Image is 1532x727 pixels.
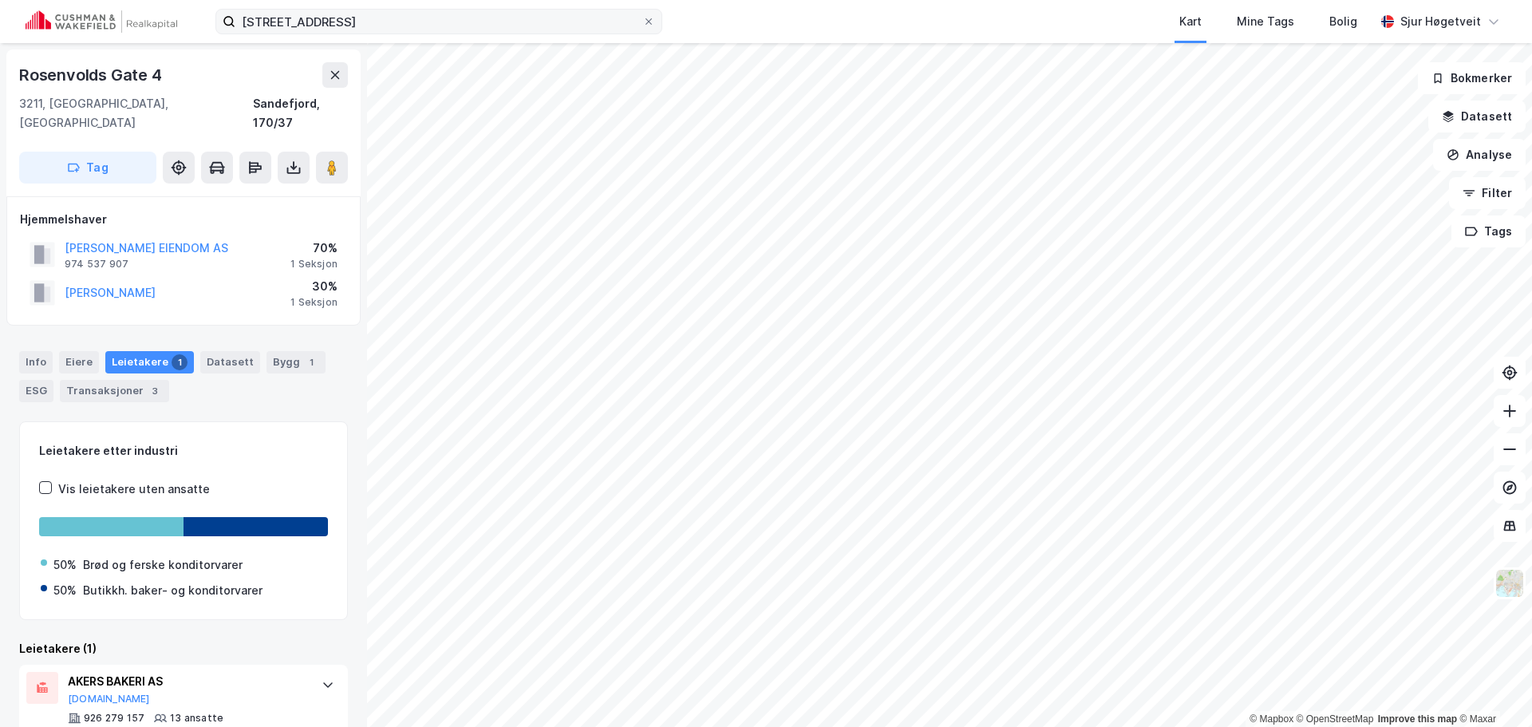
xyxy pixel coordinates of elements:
div: 13 ansatte [170,712,223,725]
div: Brød og ferske konditorvarer [83,555,243,575]
div: 50% [53,555,77,575]
div: ESG [19,380,53,402]
div: 1 Seksjon [290,296,338,309]
a: OpenStreetMap [1297,713,1374,725]
div: Vis leietakere uten ansatte [58,480,210,499]
div: AKERS BAKERI AS [68,672,306,691]
input: Søk på adresse, matrikkel, gårdeiere, leietakere eller personer [235,10,642,34]
div: Leietakere etter industri [39,441,328,460]
iframe: Chat Widget [1452,650,1532,727]
div: 974 537 907 [65,258,128,271]
div: 3211, [GEOGRAPHIC_DATA], [GEOGRAPHIC_DATA] [19,94,253,132]
div: Leietakere [105,351,194,373]
button: Tags [1451,215,1526,247]
div: 3 [147,383,163,399]
div: Datasett [200,351,260,373]
div: Eiere [59,351,99,373]
button: [DOMAIN_NAME] [68,693,150,705]
div: 926 279 157 [84,712,144,725]
button: Datasett [1428,101,1526,132]
img: Z [1494,568,1525,599]
div: Sandefjord, 170/37 [253,94,348,132]
div: 70% [290,239,338,258]
div: Kontrollprogram for chat [1452,650,1532,727]
div: Bygg [267,351,326,373]
div: 30% [290,277,338,296]
img: cushman-wakefield-realkapital-logo.202ea83816669bd177139c58696a8fa1.svg [26,10,177,33]
div: 1 Seksjon [290,258,338,271]
div: Leietakere (1) [19,639,348,658]
div: 1 [303,354,319,370]
button: Bokmerker [1418,62,1526,94]
div: Transaksjoner [60,380,169,402]
div: Mine Tags [1237,12,1294,31]
div: Kart [1179,12,1202,31]
div: 50% [53,581,77,600]
div: Sjur Høgetveit [1400,12,1481,31]
div: 1 [172,354,188,370]
button: Analyse [1433,139,1526,171]
a: Mapbox [1250,713,1293,725]
div: Hjemmelshaver [20,210,347,229]
button: Tag [19,152,156,184]
div: Butikkh. baker- og konditorvarer [83,581,263,600]
a: Improve this map [1378,713,1457,725]
div: Bolig [1329,12,1357,31]
div: Info [19,351,53,373]
button: Filter [1449,177,1526,209]
div: Rosenvolds Gate 4 [19,62,165,88]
